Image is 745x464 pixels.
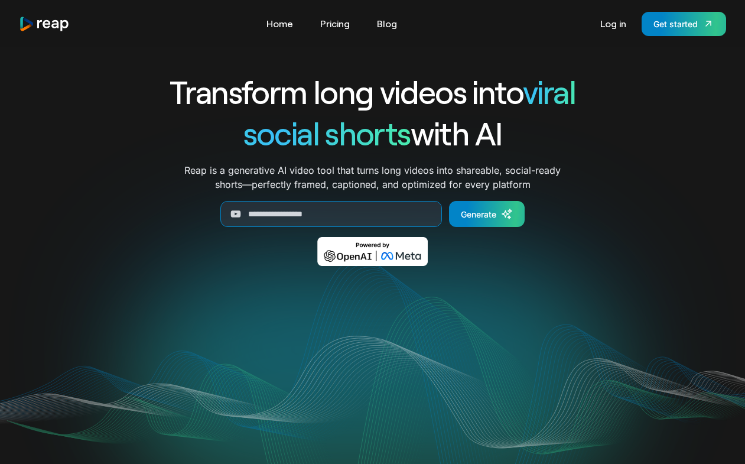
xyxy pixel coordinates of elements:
p: Reap is a generative AI video tool that turns long videos into shareable, social-ready shorts—per... [184,163,561,192]
h1: Transform long videos into [127,71,619,112]
div: Get started [653,18,698,30]
img: Powered by OpenAI & Meta [317,237,428,266]
a: home [19,16,70,32]
h1: with AI [127,112,619,154]
img: reap logo [19,16,70,32]
a: Home [261,14,299,33]
span: viral [523,72,575,111]
a: Log in [594,14,632,33]
a: Generate [449,201,525,227]
span: social shorts [243,113,411,152]
a: Blog [371,14,403,33]
form: Generate Form [127,201,619,227]
a: Get started [642,12,726,36]
div: Generate [461,208,496,220]
a: Pricing [314,14,356,33]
